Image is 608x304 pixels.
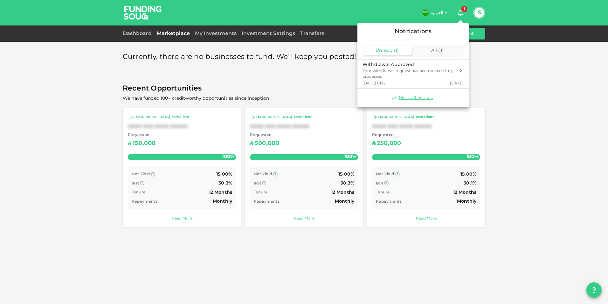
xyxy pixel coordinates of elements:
[395,29,432,34] span: Notifications
[399,95,433,101] span: Mark all as read
[376,48,393,53] span: Unread
[363,68,456,80] div: Your withdrawal request has been successfully processed.
[450,81,464,86] span: [DATE]
[363,62,456,68] div: Withdrawal Approved
[363,81,386,86] span: [DATE] 01:12
[394,48,399,53] span: ( 1 )
[431,48,437,53] span: All
[438,48,444,53] span: ( 3 )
